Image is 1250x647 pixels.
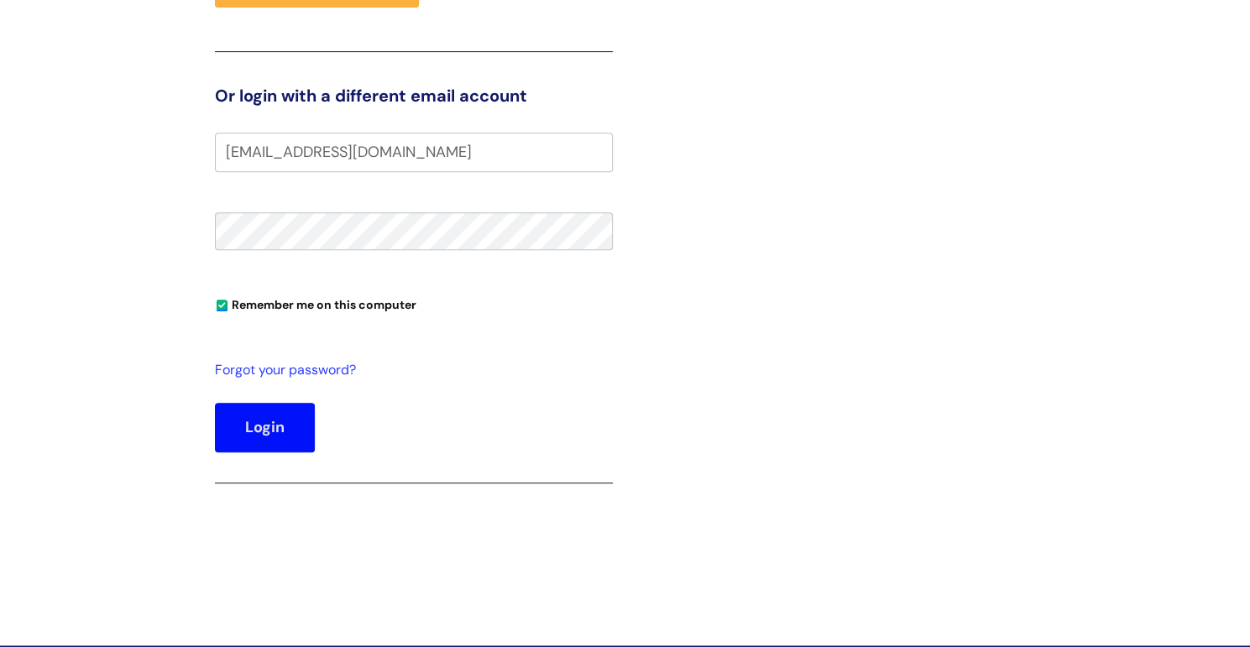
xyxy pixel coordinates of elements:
input: Remember me on this computer [217,300,228,311]
label: Remember me on this computer [215,294,416,312]
button: Login [215,403,315,451]
h3: Or login with a different email account [215,86,613,106]
input: Your e-mail address [215,133,613,171]
a: Forgot your password? [215,358,604,383]
div: You can uncheck this option if you're logging in from a shared device [215,290,613,317]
